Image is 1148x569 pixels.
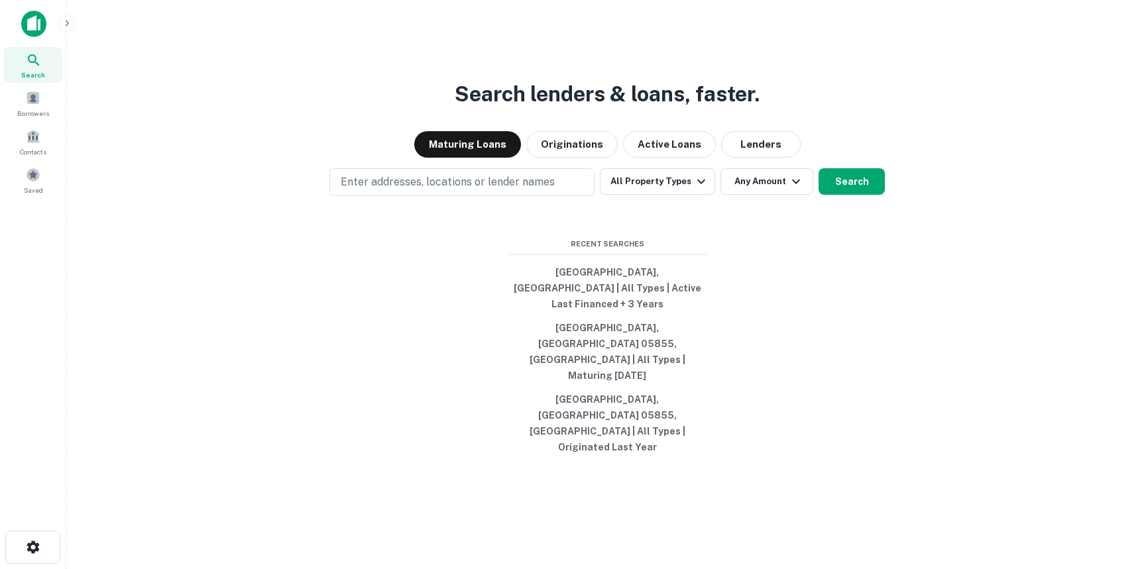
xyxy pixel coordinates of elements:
span: Search [21,70,45,80]
button: Any Amount [720,168,813,195]
span: Recent Searches [508,238,707,250]
button: Maturing Loans [414,131,521,158]
span: Contacts [20,146,46,157]
button: All Property Types [600,168,715,195]
button: [GEOGRAPHIC_DATA], [GEOGRAPHIC_DATA] 05855, [GEOGRAPHIC_DATA] | All Types | Maturing [DATE] [508,316,707,388]
a: Saved [4,162,62,198]
button: Lenders [721,131,801,158]
button: Originations [526,131,618,158]
h3: Search lenders & loans, faster. [455,78,760,110]
span: Borrowers [17,108,49,119]
button: [GEOGRAPHIC_DATA], [GEOGRAPHIC_DATA] 05855, [GEOGRAPHIC_DATA] | All Types | Originated Last Year [508,388,707,459]
a: Search [4,47,62,83]
a: Contacts [4,124,62,160]
img: capitalize-icon.png [21,11,46,37]
a: Borrowers [4,85,62,121]
button: Active Loans [623,131,716,158]
button: [GEOGRAPHIC_DATA], [GEOGRAPHIC_DATA] | All Types | Active Last Financed + 3 Years [508,260,707,316]
button: Enter addresses, locations or lender names [329,168,595,196]
span: Saved [24,185,43,195]
p: Enter addresses, locations or lender names [341,174,555,190]
button: Search [819,168,885,195]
